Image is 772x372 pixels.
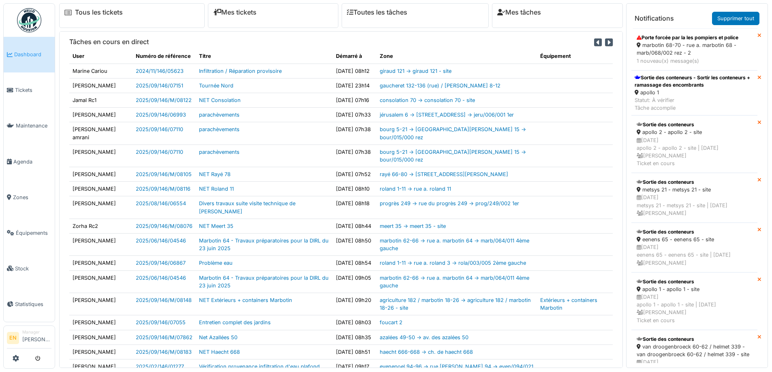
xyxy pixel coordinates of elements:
[199,349,240,355] a: NET Haecht 668
[199,83,233,89] a: Tournée Nord
[380,319,402,325] a: foucart 2
[380,349,473,355] a: haecht 666-668 -> ch. de haecht 668
[333,78,376,93] td: [DATE] 23h14
[199,112,240,118] a: parachèvements
[380,171,508,177] a: rayé 66-80 -> [STREET_ADDRESS][PERSON_NAME]
[199,68,282,74] a: Infiltration / Réparation provisoire
[136,238,186,244] a: 2025/06/146/04546
[631,173,757,223] a: Sortie des conteneurs metsys 21 - metsys 21 - site [DATE]metsys 21 - metsys 21 - site | [DATE] [P...
[380,238,529,251] a: marbotin 62-66 -> rue a. marbotin 64 -> marb/064/011 4ème gauche
[637,336,752,343] div: Sortie des conteneurs
[635,96,754,112] div: Statut: À vérifier Tâche accomplie
[380,200,519,206] a: progrès 249 -> rue du progrès 249 -> prog/249/002 1er
[380,260,526,266] a: roland 1-11 -> rue a. roland 3 -> rola/003/005 2ème gauche
[497,9,541,16] a: Mes tâches
[136,275,186,281] a: 2025/06/146/04546
[136,68,184,74] a: 2024/11/146/05623
[631,115,757,173] a: Sortie des conteneurs apollo 2 - apollo 2 - site [DATE]apollo 2 - apollo 2 - site | [DATE] [PERSO...
[69,108,133,122] td: [PERSON_NAME]
[637,41,752,57] div: marbotin 68-70 - rue a. marbotin 68 - marb/068/002 rez - 2
[333,108,376,122] td: [DATE] 07h33
[637,293,752,324] div: [DATE] apollo 1 - apollo 1 - site | [DATE] [PERSON_NAME] Ticket en cours
[333,344,376,359] td: [DATE] 08h51
[16,122,51,130] span: Maintenance
[637,278,752,285] div: Sortie des conteneurs
[637,186,752,193] div: metsys 21 - metsys 21 - site
[69,167,133,182] td: [PERSON_NAME]
[22,329,51,335] div: Manager
[15,265,51,272] span: Stock
[380,68,451,74] a: giraud 121 -> giraud 121 - site
[4,286,55,322] a: Statistiques
[333,256,376,270] td: [DATE] 08h54
[635,89,754,96] div: apollo 1
[333,122,376,145] td: [DATE] 07h38
[4,251,55,286] a: Stock
[199,334,237,340] a: Net Azallées 50
[199,171,231,177] a: NET Rayé 78
[136,363,184,370] a: 2025/02/146/01277
[136,200,186,206] a: 2025/08/146/06554
[75,9,123,16] a: Tous les tickets
[17,8,41,32] img: Badge_color-CXgf-gQk.svg
[69,145,133,167] td: [PERSON_NAME]
[13,193,51,201] span: Zones
[136,349,192,355] a: 2025/09/146/M/08183
[637,343,752,358] div: van droogenbroeck 60-62 / helmet 339 - van droogenbroeck 60-62 / helmet 339 - site
[69,93,133,107] td: Jamal Rc1
[637,136,752,168] div: [DATE] apollo 2 - apollo 2 - site | [DATE] [PERSON_NAME] Ticket en cours
[136,83,183,89] a: 2025/09/146/07151
[380,126,526,140] a: bourg 5-21 -> [GEOGRAPHIC_DATA][PERSON_NAME] 15 -> bour/015/000 rez
[333,196,376,219] td: [DATE] 08h18
[136,186,190,192] a: 2025/09/146/M/08116
[199,319,271,325] a: Entretien complet des jardins
[540,297,597,311] a: Extérieurs + containers Marbotin
[69,256,133,270] td: [PERSON_NAME]
[69,196,133,219] td: [PERSON_NAME]
[376,49,537,64] th: Zone
[136,319,186,325] a: 2025/09/146/07055
[380,149,526,163] a: bourg 5-21 -> [GEOGRAPHIC_DATA][PERSON_NAME] 15 -> bour/015/000 rez
[15,86,51,94] span: Tickets
[69,122,133,145] td: [PERSON_NAME] amrani
[380,223,446,229] a: meert 35 -> meert 35 - site
[199,149,240,155] a: parachèvements
[22,329,51,346] li: [PERSON_NAME]
[69,38,149,46] h6: Tâches en cours en direct
[136,260,186,266] a: 2025/09/146/06867
[7,332,19,344] li: EN
[196,49,333,64] th: Titre
[136,126,183,132] a: 2025/09/146/07110
[199,363,320,370] a: Vérification provenance infiltration d'eau plafond
[69,64,133,78] td: Marine Cariou
[637,285,752,293] div: apollo 1 - apollo 1 - site
[635,74,754,89] div: Sortie des conteneurs - Sortir les conteneurs + ramassage des encombrants
[631,70,757,116] a: Sortie des conteneurs - Sortir les conteneurs + ramassage des encombrants apollo 1 Statut: À véri...
[333,145,376,167] td: [DATE] 07h38
[199,297,292,303] a: NET Extérieurs + containers Marbotin
[333,167,376,182] td: [DATE] 07h52
[199,126,240,132] a: parachèvements
[631,223,757,272] a: Sortie des conteneurs eenens 65 - eenens 65 - site [DATE]eenens 65 - eenens 65 - site | [DATE] [P...
[69,330,133,344] td: [PERSON_NAME]
[136,171,192,177] a: 2025/09/146/M/08105
[136,223,192,229] a: 2025/09/146/M/08076
[380,186,451,192] a: roland 1-11 -> rue a. roland 11
[136,97,192,103] a: 2025/09/146/M/08122
[380,297,531,311] a: agriculture 182 / marbotin 18-26 -> agriculture 182 / marbotin 18-26 - site
[637,243,752,267] div: [DATE] eenens 65 - eenens 65 - site | [DATE] [PERSON_NAME]
[4,179,55,215] a: Zones
[333,182,376,196] td: [DATE] 08h10
[213,9,257,16] a: Mes tickets
[69,270,133,293] td: [PERSON_NAME]
[637,57,752,65] div: 1 nouveau(x) message(s)
[333,315,376,330] td: [DATE] 08h03
[199,186,234,192] a: NET Roland 11
[380,112,514,118] a: jérusalem 6 -> [STREET_ADDRESS] -> jeru/006/001 1er
[136,334,192,340] a: 2025/09/146/M/07862
[333,293,376,315] td: [DATE] 09h20
[4,72,55,108] a: Tickets
[13,158,51,166] span: Agenda
[631,272,757,330] a: Sortie des conteneurs apollo 1 - apollo 1 - site [DATE]apollo 1 - apollo 1 - site | [DATE] [PERSO...
[4,37,55,72] a: Dashboard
